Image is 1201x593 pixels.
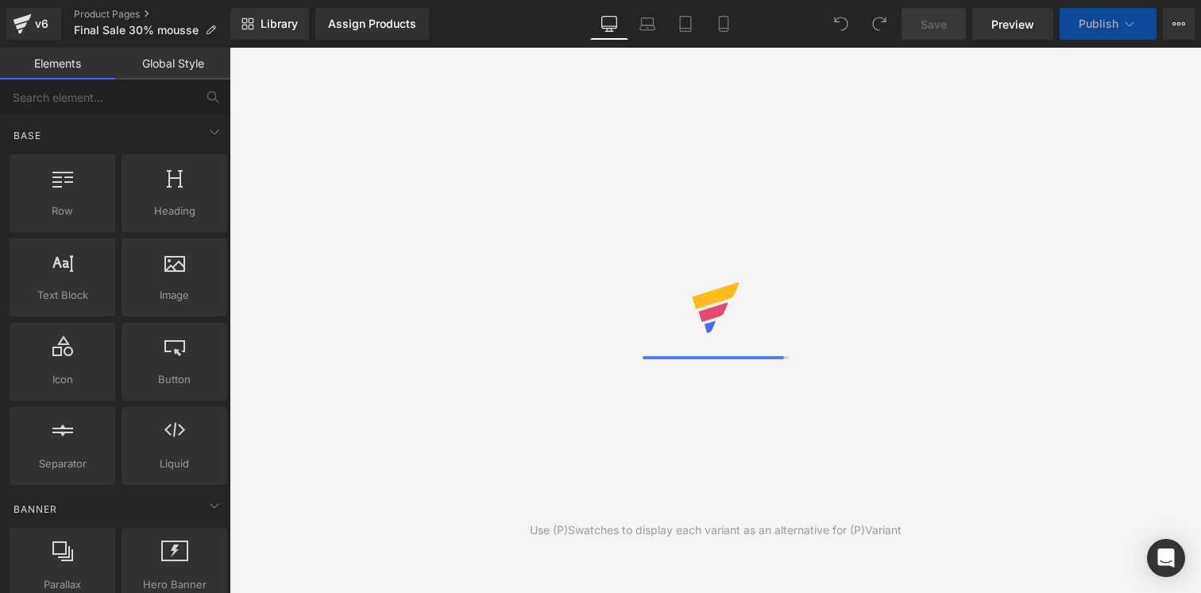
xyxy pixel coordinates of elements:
a: v6 [6,8,61,40]
a: Tablet [666,8,705,40]
span: Icon [14,371,110,388]
button: Publish [1060,8,1157,40]
span: Image [126,287,222,304]
a: Laptop [628,8,666,40]
a: Preview [972,8,1053,40]
span: Base [12,128,43,143]
a: Global Style [115,48,230,79]
a: Desktop [590,8,628,40]
span: Save [921,16,947,33]
button: Undo [825,8,857,40]
a: Mobile [705,8,743,40]
span: Banner [12,502,59,517]
span: Parallax [14,576,110,593]
span: Separator [14,455,110,472]
a: New Library [230,8,309,40]
span: Publish [1079,17,1118,30]
span: Text Block [14,287,110,304]
div: Use (P)Swatches to display each variant as an alternative for (P)Variant [530,521,902,539]
span: Liquid [126,455,222,472]
span: Final Sale 30% mousse [74,24,199,37]
div: Assign Products [328,17,416,30]
span: Heading [126,203,222,219]
span: Button [126,371,222,388]
span: Library [261,17,298,31]
div: v6 [32,14,52,34]
span: Row [14,203,110,219]
div: Open Intercom Messenger [1147,539,1185,577]
button: More [1163,8,1195,40]
button: Redo [863,8,895,40]
a: Product Pages [74,8,230,21]
span: Hero Banner [126,576,222,593]
span: Preview [991,16,1034,33]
